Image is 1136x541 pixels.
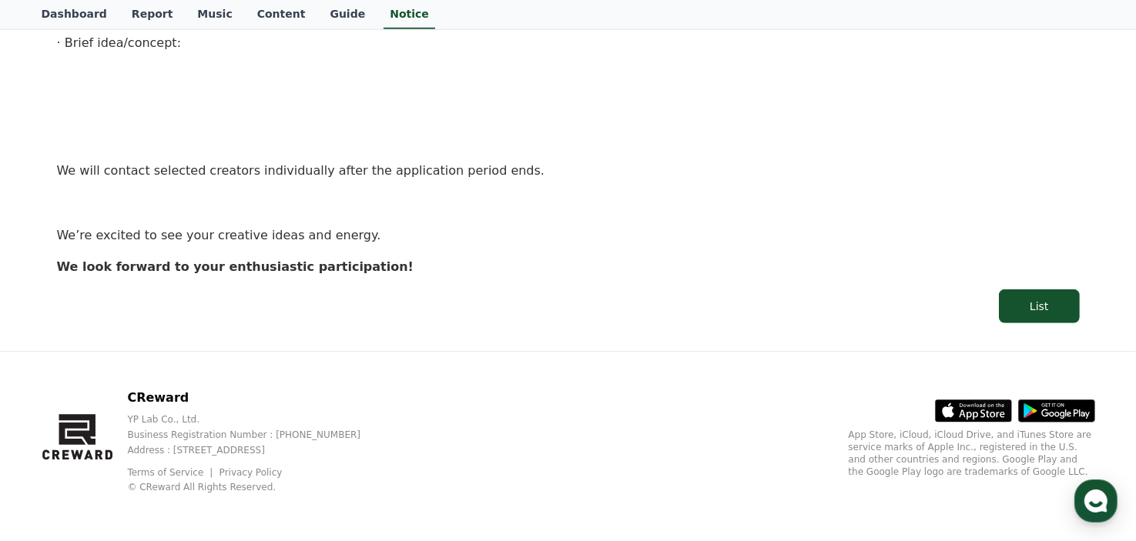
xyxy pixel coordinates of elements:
[127,481,385,493] p: © CReward All Rights Reserved.
[219,467,283,478] a: Privacy Policy
[199,413,296,452] a: Settings
[57,225,1080,245] p: We’re excited to see your creative ideas and energy.
[57,33,1080,53] p: · Brief idea/concept:
[228,436,266,449] span: Settings
[57,259,414,274] strong: We look forward to your enthusiastic participation!
[127,429,385,441] p: Business Registration Number : [PHONE_NUMBER]
[999,289,1079,323] button: List
[102,413,199,452] a: Messages
[128,437,173,449] span: Messages
[57,289,1080,323] a: List
[127,444,385,456] p: Address : [STREET_ADDRESS]
[57,161,1080,181] p: We will contact selected creators individually after the application period ends.
[849,429,1095,478] p: App Store, iCloud, iCloud Drive, and iTunes Store are service marks of Apple Inc., registered in ...
[127,389,385,407] p: CReward
[5,413,102,452] a: Home
[39,436,66,449] span: Home
[127,467,215,478] a: Terms of Service
[1030,299,1048,314] div: List
[127,413,385,426] p: YP Lab Co., Ltd.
